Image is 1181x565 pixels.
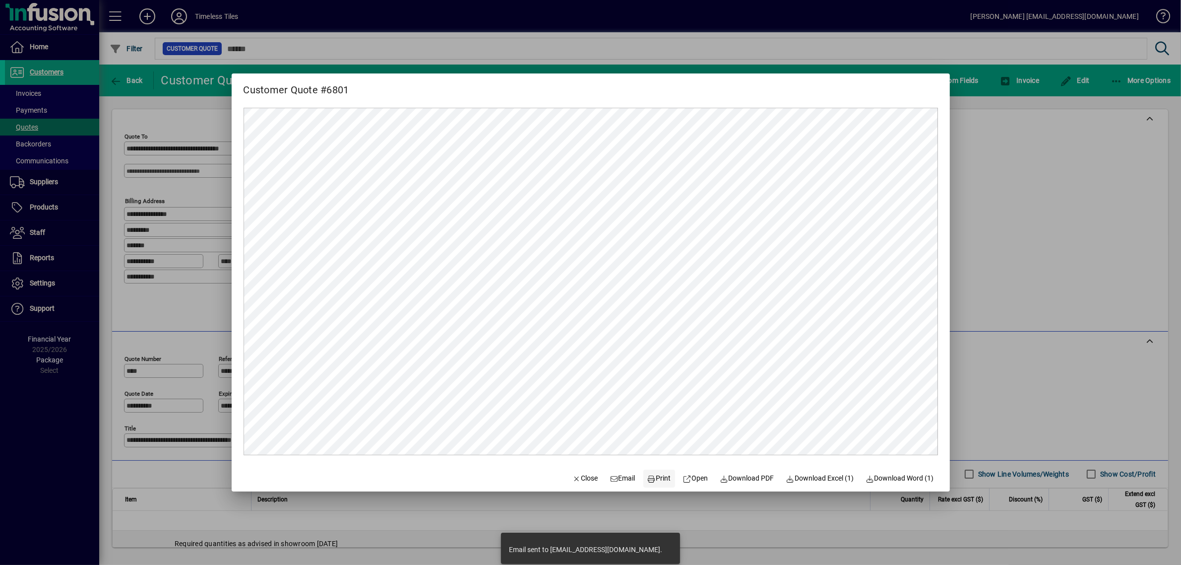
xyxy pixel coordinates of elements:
a: Open [679,470,712,488]
button: Print [643,470,675,488]
span: Download Excel (1) [786,473,854,484]
span: Download PDF [720,473,774,484]
span: Email [610,473,635,484]
button: Download Word (1) [862,470,938,488]
button: Close [568,470,602,488]
button: Download Excel (1) [782,470,858,488]
span: Print [647,473,671,484]
button: Email [606,470,639,488]
span: Open [683,473,708,484]
span: Close [572,473,598,484]
span: Download Word (1) [866,473,934,484]
a: Download PDF [716,470,778,488]
h2: Customer Quote #6801 [232,73,361,98]
div: Email sent to [EMAIL_ADDRESS][DOMAIN_NAME]. [509,545,662,555]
